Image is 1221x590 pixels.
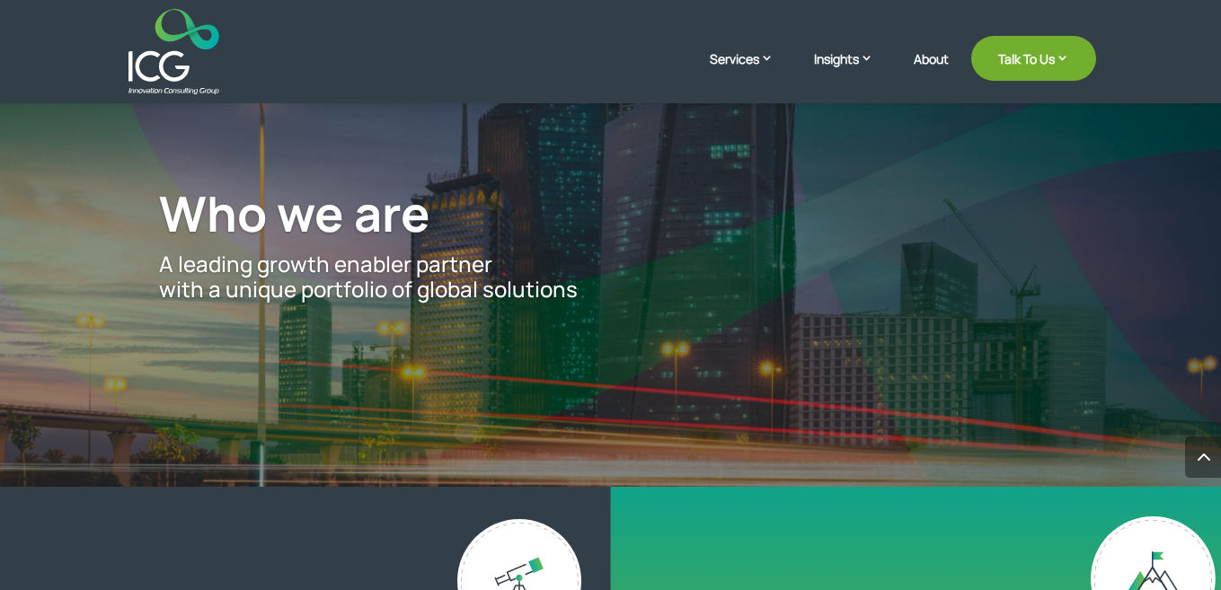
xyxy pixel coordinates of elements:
a: Insights [814,49,891,94]
a: About [914,52,949,94]
img: ICG [128,9,219,94]
a: Services [710,49,792,94]
a: Talk To Us [971,36,1096,81]
span: Who we are [159,180,430,246]
p: A leading growth enabler partner with a unique portfolio of global solutions [159,251,1062,304]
